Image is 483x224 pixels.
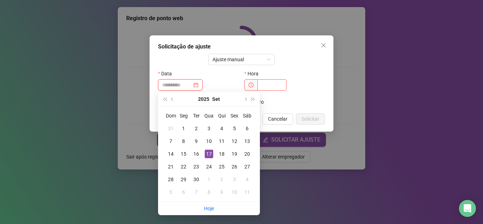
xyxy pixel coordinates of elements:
[203,148,215,160] td: 2025-09-17
[179,124,188,133] div: 1
[164,148,177,160] td: 2025-09-14
[161,92,169,106] button: super-prev-year
[243,124,251,133] div: 6
[192,162,200,171] div: 23
[167,162,175,171] div: 21
[164,135,177,148] td: 2025-09-07
[158,68,176,79] label: Data
[228,148,241,160] td: 2025-09-19
[205,150,213,158] div: 17
[244,68,263,79] label: Hora
[192,188,200,196] div: 7
[179,162,188,171] div: 22
[217,175,226,184] div: 2
[215,109,228,122] th: Qui
[217,188,226,196] div: 9
[241,122,254,135] td: 2025-09-06
[230,162,239,171] div: 26
[243,162,251,171] div: 27
[205,162,213,171] div: 24
[228,186,241,199] td: 2025-10-10
[228,109,241,122] th: Sex
[217,162,226,171] div: 25
[203,109,215,122] th: Qua
[205,175,213,184] div: 1
[204,206,214,211] a: Hoje
[164,160,177,173] td: 2025-09-21
[217,150,226,158] div: 18
[158,42,325,51] div: Solicitação de ajuste
[230,124,239,133] div: 5
[177,186,190,199] td: 2025-10-06
[205,137,213,145] div: 10
[243,137,251,145] div: 13
[164,109,177,122] th: Dom
[230,188,239,196] div: 10
[296,113,325,125] button: Solicitar
[167,124,175,133] div: 31
[205,124,213,133] div: 3
[249,82,254,87] span: clock-circle
[190,135,203,148] td: 2025-09-09
[215,148,228,160] td: 2025-09-18
[228,135,241,148] td: 2025-09-12
[215,186,228,199] td: 2025-10-09
[241,173,254,186] td: 2025-10-04
[241,109,254,122] th: Sáb
[164,122,177,135] td: 2025-08-31
[177,135,190,148] td: 2025-09-08
[230,137,239,145] div: 12
[241,135,254,148] td: 2025-09-13
[249,92,257,106] button: super-next-year
[203,135,215,148] td: 2025-09-10
[228,122,241,135] td: 2025-09-05
[198,92,209,106] button: year panel
[230,175,239,184] div: 3
[203,160,215,173] td: 2025-09-24
[205,188,213,196] div: 8
[203,186,215,199] td: 2025-10-08
[215,135,228,148] td: 2025-09-11
[318,40,329,51] button: Close
[167,175,175,184] div: 28
[177,109,190,122] th: Seg
[192,124,200,133] div: 2
[241,160,254,173] td: 2025-09-27
[203,173,215,186] td: 2025-10-01
[167,137,175,145] div: 7
[192,175,200,184] div: 30
[179,137,188,145] div: 8
[203,122,215,135] td: 2025-09-03
[212,92,220,106] button: month panel
[179,188,188,196] div: 6
[192,137,200,145] div: 9
[167,188,175,196] div: 5
[459,200,476,217] div: Open Intercom Messenger
[177,148,190,160] td: 2025-09-15
[217,137,226,145] div: 11
[243,150,251,158] div: 20
[177,160,190,173] td: 2025-09-22
[190,148,203,160] td: 2025-09-16
[241,186,254,199] td: 2025-10-11
[190,186,203,199] td: 2025-10-07
[228,160,241,173] td: 2025-09-26
[179,175,188,184] div: 29
[179,150,188,158] div: 15
[169,92,176,106] button: prev-year
[190,122,203,135] td: 2025-09-02
[241,92,249,106] button: next-year
[230,150,239,158] div: 19
[268,115,287,123] span: Cancelar
[192,150,200,158] div: 16
[228,173,241,186] td: 2025-10-03
[213,54,271,65] span: Ajuste manual
[215,173,228,186] td: 2025-10-02
[190,160,203,173] td: 2025-09-23
[243,188,251,196] div: 11
[164,186,177,199] td: 2025-10-05
[215,160,228,173] td: 2025-09-25
[243,175,251,184] div: 4
[190,109,203,122] th: Ter
[215,122,228,135] td: 2025-09-04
